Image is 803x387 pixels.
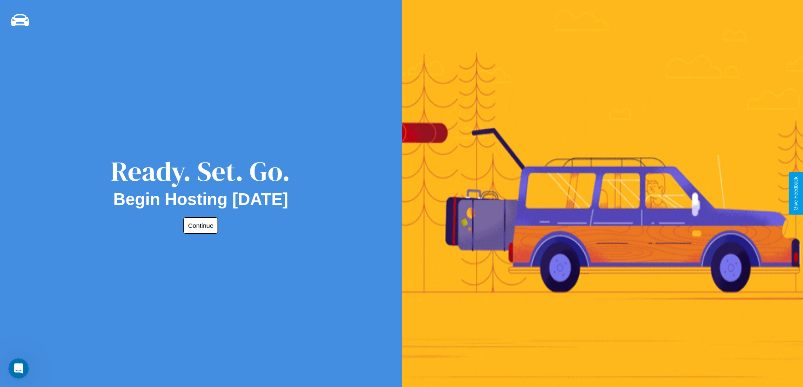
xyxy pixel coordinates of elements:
[111,152,290,190] div: Ready. Set. Go.
[113,190,288,209] h2: Begin Hosting [DATE]
[183,217,218,234] button: Continue
[793,176,799,211] div: Give Feedback
[8,358,29,379] iframe: Intercom live chat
